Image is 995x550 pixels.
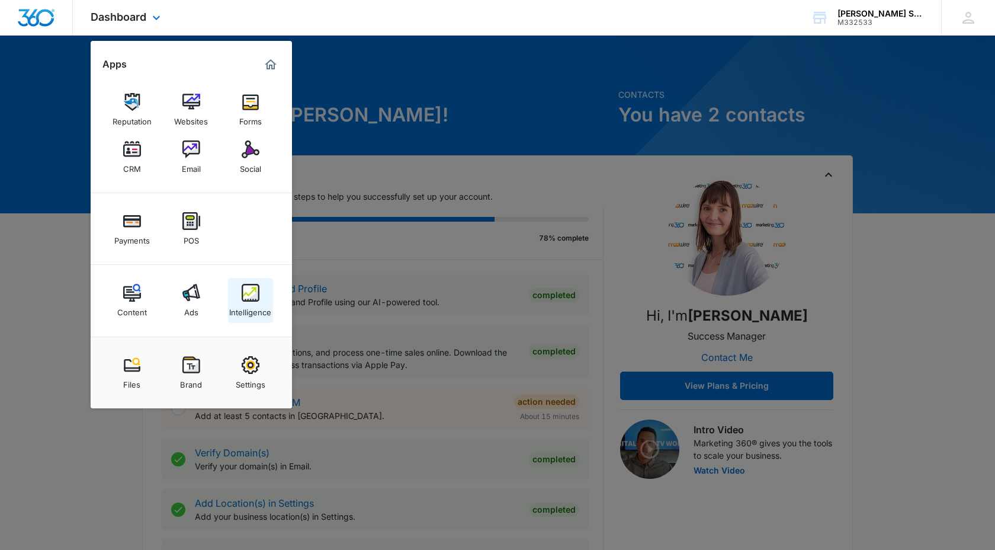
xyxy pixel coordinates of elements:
div: Settings [236,374,265,389]
a: Social [228,135,273,180]
div: Forms [239,111,262,126]
a: CRM [110,135,155,180]
div: Websites [174,111,208,126]
a: Websites [169,87,214,132]
a: Ads [169,278,214,323]
div: Intelligence [229,302,271,317]
div: Ads [184,302,198,317]
h2: Apps [102,59,127,70]
div: Reputation [113,111,152,126]
div: CRM [123,158,141,174]
div: Payments [114,230,150,245]
a: Marketing 360® Dashboard [261,55,280,74]
span: Dashboard [91,11,146,23]
div: POS [184,230,199,245]
a: Email [169,135,214,180]
a: POS [169,206,214,251]
a: Intelligence [228,278,273,323]
a: Reputation [110,87,155,132]
div: Files [123,374,140,389]
div: Email [182,158,201,174]
a: Brand [169,350,214,395]
a: Files [110,350,155,395]
a: Forms [228,87,273,132]
a: Payments [110,206,155,251]
div: Content [117,302,147,317]
div: Social [240,158,261,174]
a: Settings [228,350,273,395]
div: Brand [180,374,202,389]
a: Content [110,278,155,323]
div: account id [837,18,924,27]
div: account name [837,9,924,18]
